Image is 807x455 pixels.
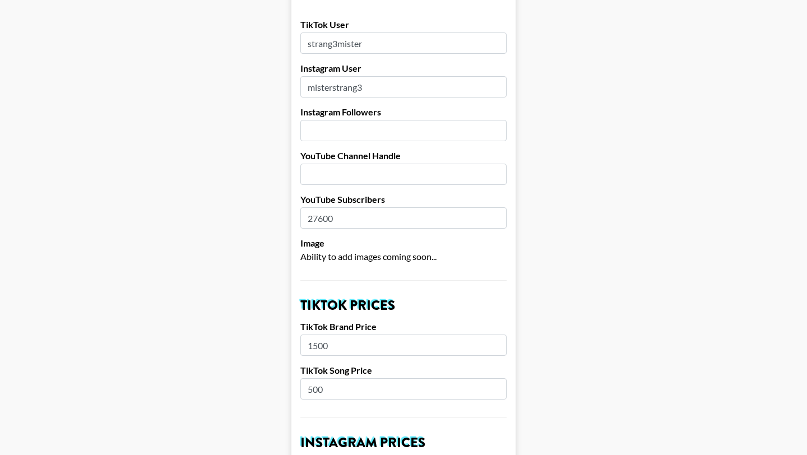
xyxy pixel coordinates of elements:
label: Image [300,238,507,249]
h2: Instagram Prices [300,436,507,449]
label: Instagram User [300,63,507,74]
label: TikTok Song Price [300,365,507,376]
label: TikTok Brand Price [300,321,507,332]
label: YouTube Subscribers [300,194,507,205]
label: YouTube Channel Handle [300,150,507,161]
span: Ability to add images coming soon... [300,251,437,262]
label: TikTok User [300,19,507,30]
h2: TikTok Prices [300,299,507,312]
label: Instagram Followers [300,106,507,118]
